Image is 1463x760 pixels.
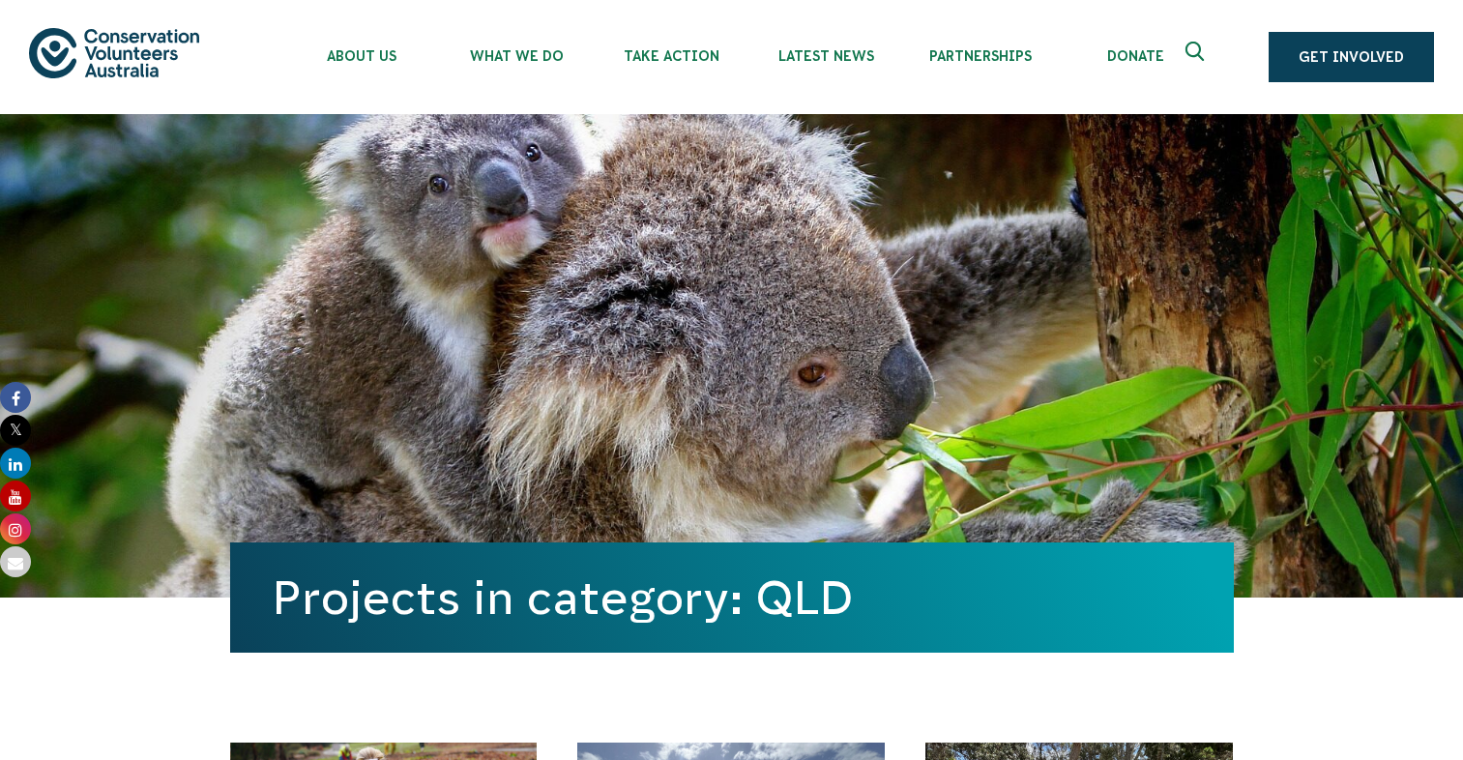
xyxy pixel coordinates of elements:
span: About Us [284,48,439,64]
img: logo.svg [29,28,199,77]
span: Take Action [594,48,748,64]
span: Partnerships [903,48,1058,64]
span: What We Do [439,48,594,64]
span: Latest News [748,48,903,64]
span: Donate [1058,48,1213,64]
span: Expand search box [1185,42,1210,73]
a: Get Involved [1269,32,1434,82]
h1: Projects in category: QLD [273,571,1191,624]
button: Expand search box Close search box [1174,34,1220,80]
